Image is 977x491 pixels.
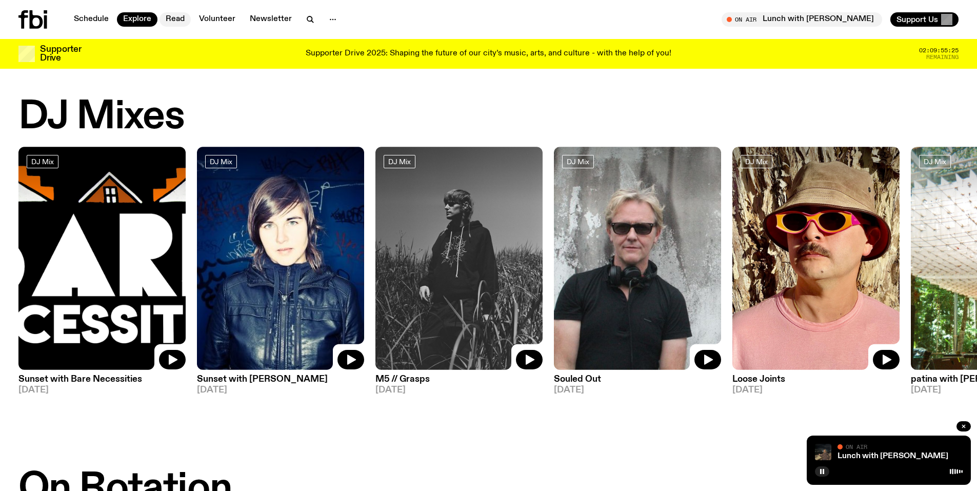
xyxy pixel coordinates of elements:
h2: DJ Mixes [18,97,184,136]
span: Support Us [896,15,938,24]
span: DJ Mix [388,158,411,165]
img: Bare Necessities [18,147,186,370]
a: Explore [117,12,157,27]
a: Newsletter [244,12,298,27]
a: DJ Mix [562,155,594,168]
a: DJ Mix [384,155,415,168]
a: DJ Mix [205,155,237,168]
a: DJ Mix [741,155,772,168]
a: Volunteer [193,12,242,27]
img: Izzy Page stands above looking down at Opera Bar. She poses in front of the Harbour Bridge in the... [815,444,831,460]
a: Loose Joints[DATE] [732,370,900,395]
h3: Loose Joints [732,375,900,384]
a: Lunch with [PERSON_NAME] [838,452,948,460]
span: DJ Mix [745,158,768,165]
span: DJ Mix [31,158,54,165]
span: On Air [846,443,867,450]
span: DJ Mix [924,158,946,165]
h3: Supporter Drive [40,45,81,63]
a: Sunset with Bare Necessities[DATE] [18,370,186,395]
img: Stephen looks directly at the camera, wearing a black tee, black sunglasses and headphones around... [554,147,721,370]
span: Remaining [926,54,959,60]
p: Supporter Drive 2025: Shaping the future of our city’s music, arts, and culture - with the help o... [306,49,671,58]
span: [DATE] [18,386,186,395]
button: Support Us [890,12,959,27]
a: Souled Out[DATE] [554,370,721,395]
a: DJ Mix [27,155,58,168]
span: [DATE] [554,386,721,395]
span: [DATE] [732,386,900,395]
a: DJ Mix [919,155,951,168]
a: Read [159,12,191,27]
span: DJ Mix [210,158,232,165]
span: 02:09:55:25 [919,48,959,53]
span: [DATE] [375,386,543,395]
span: DJ Mix [567,158,589,165]
a: M5 // Grasps[DATE] [375,370,543,395]
span: [DATE] [197,386,364,395]
h3: M5 // Grasps [375,375,543,384]
a: Schedule [68,12,115,27]
h3: Sunset with [PERSON_NAME] [197,375,364,384]
h3: Souled Out [554,375,721,384]
img: Tyson stands in front of a paperbark tree wearing orange sunglasses, a suede bucket hat and a pin... [732,147,900,370]
button: On AirLunch with [PERSON_NAME] [722,12,882,27]
h3: Sunset with Bare Necessities [18,375,186,384]
a: Sunset with [PERSON_NAME][DATE] [197,370,364,395]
